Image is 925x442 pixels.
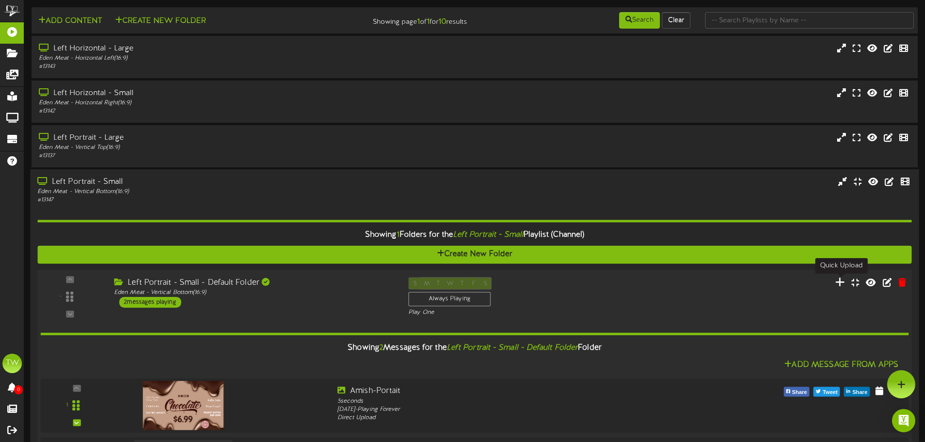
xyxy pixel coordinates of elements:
[2,354,22,373] div: TW
[397,231,400,240] span: 1
[417,17,420,26] strong: 1
[892,409,915,432] div: Open Intercom Messenger
[427,17,430,26] strong: 1
[143,381,224,430] img: 19e04610-646e-40dd-9054-d05b74879c7b.png
[619,12,660,29] button: Search
[39,88,393,99] div: Left Horizontal - Small
[662,12,690,29] button: Clear
[39,99,393,107] div: Eden Meat - Horizontal Right ( 16:9 )
[37,188,393,196] div: Eden Meat - Vertical Bottom ( 16:9 )
[33,338,916,359] div: Showing Messages for the Folder
[37,177,393,188] div: Left Portrait - Small
[112,15,209,27] button: Create New Folder
[781,359,901,371] button: Add Message From Apps
[39,43,393,54] div: Left Horizontal - Large
[39,54,393,63] div: Eden Meat - Horizontal Left ( 16:9 )
[39,144,393,152] div: Eden Meat - Vertical Top ( 16:9 )
[37,246,911,264] button: Create New Folder
[37,196,393,204] div: # 13147
[337,397,685,406] div: 5 seconds
[408,292,490,307] div: Always Playing
[114,278,394,289] div: Left Portrait - Small - Default Folder
[39,63,393,71] div: # 13143
[337,386,685,397] div: Amish-Portait
[337,414,685,422] div: Direct Upload
[447,344,578,353] i: Left Portrait - Small - Default Folder
[119,297,181,308] div: 2 messages playing
[453,231,523,240] i: Left Portrait - Small
[35,15,105,27] button: Add Content
[705,12,914,29] input: -- Search Playlists by Name --
[408,309,614,317] div: Play One
[438,17,446,26] strong: 10
[813,387,840,397] button: Tweet
[39,107,393,115] div: # 13142
[39,152,393,160] div: # 13137
[14,385,23,394] span: 0
[821,388,840,398] span: Tweet
[326,11,474,28] div: Showing page of for results
[379,344,383,353] span: 2
[39,132,393,144] div: Left Portrait - Large
[337,406,685,414] div: [DATE] - Playing Forever
[790,388,809,398] span: Share
[114,289,394,297] div: Eden Meat - Vertical Bottom ( 16:9 )
[784,387,809,397] button: Share
[850,388,869,398] span: Share
[844,387,870,397] button: Share
[30,225,919,246] div: Showing Folders for the Playlist (Channel)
